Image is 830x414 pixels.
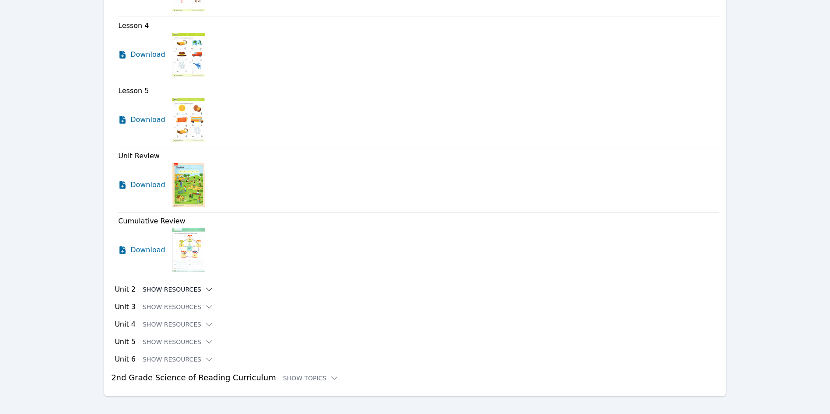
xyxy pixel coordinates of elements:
h3: Unit 5 [115,337,136,347]
span: Download [130,180,165,190]
a: Download [118,33,165,77]
button: Show Resources [143,320,214,329]
span: Unit Review [118,152,160,160]
button: Show Resources [143,337,214,346]
span: Download [130,245,165,255]
h3: 2nd Grade Science of Reading Curriculum [111,372,719,384]
img: Lesson 5 [172,98,205,142]
button: Show Resources [143,355,214,364]
a: Download [118,98,165,142]
h3: Unit 6 [115,354,136,365]
img: Cumulative Review [172,228,205,272]
h3: Unit 3 [115,302,136,312]
button: Show Resources [143,285,214,294]
h3: Unit 4 [115,319,136,330]
img: Lesson 4 [172,33,205,77]
span: Cumulative Review [118,217,186,225]
span: Download [130,115,165,125]
a: Download [118,228,165,272]
img: Unit Review [172,163,205,207]
a: Download [118,163,165,207]
button: Show Resources [143,303,214,311]
span: Download [130,49,165,60]
span: Lesson 5 [118,87,149,95]
h3: Unit 2 [115,284,136,295]
button: Show Topics [283,374,339,383]
span: Lesson 4 [118,21,149,30]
